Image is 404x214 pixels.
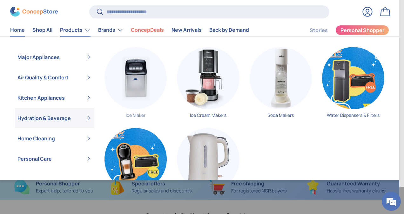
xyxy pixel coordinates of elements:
a: New Arrivals [172,24,202,37]
img: ConcepStore [10,7,58,17]
a: Home [10,24,25,37]
a: Back by Demand [209,24,249,37]
div: Minimize live chat window [104,3,119,18]
summary: Brands [94,24,127,37]
a: Shop All [32,24,52,37]
summary: Products [56,24,94,37]
nav: Primary [10,24,249,37]
nav: Secondary [294,24,389,37]
textarea: Type your message and hit 'Enter' [3,145,121,167]
a: ConcepDeals [131,24,164,37]
a: Personal Shopper [335,25,389,35]
span: We're online! [37,66,88,130]
a: Stories [310,24,328,37]
div: Chat with us now [33,36,107,44]
span: Personal Shopper [340,28,384,33]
